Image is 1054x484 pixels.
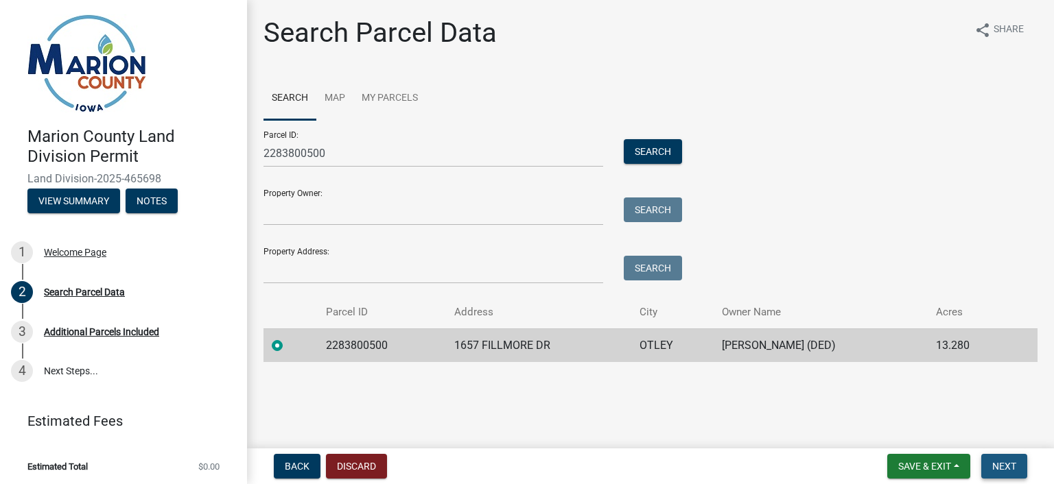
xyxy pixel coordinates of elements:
[44,247,106,257] div: Welcome Page
[898,461,951,472] span: Save & Exit
[27,14,146,112] img: Marion County, Iowa
[27,189,120,213] button: View Summary
[714,328,928,362] td: [PERSON_NAME] (DED)
[11,321,33,343] div: 3
[928,296,1010,328] th: Acres
[263,77,316,121] a: Search
[274,454,320,479] button: Back
[318,296,446,328] th: Parcel ID
[318,328,446,362] td: 2283800500
[624,256,682,280] button: Search
[624,197,682,222] button: Search
[285,461,309,472] span: Back
[198,462,220,471] span: $0.00
[27,196,120,207] wm-modal-confirm: Summary
[992,461,1016,472] span: Next
[44,287,125,297] div: Search Parcel Data
[27,172,220,185] span: Land Division-2025-465698
[714,296,928,328] th: Owner Name
[994,22,1024,38] span: Share
[631,328,714,362] td: OTLEY
[27,127,236,167] h4: Marion County Land Division Permit
[126,189,178,213] button: Notes
[11,360,33,382] div: 4
[316,77,353,121] a: Map
[963,16,1035,43] button: shareShare
[44,327,159,337] div: Additional Parcels Included
[631,296,714,328] th: City
[624,139,682,164] button: Search
[981,454,1027,479] button: Next
[11,241,33,263] div: 1
[326,454,387,479] button: Discard
[446,328,631,362] td: 1657 FILLMORE DR
[974,22,991,38] i: share
[887,454,970,479] button: Save & Exit
[353,77,426,121] a: My Parcels
[263,16,497,49] h1: Search Parcel Data
[11,407,225,435] a: Estimated Fees
[27,462,88,471] span: Estimated Total
[126,196,178,207] wm-modal-confirm: Notes
[11,281,33,303] div: 2
[446,296,631,328] th: Address
[928,328,1010,362] td: 13.280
